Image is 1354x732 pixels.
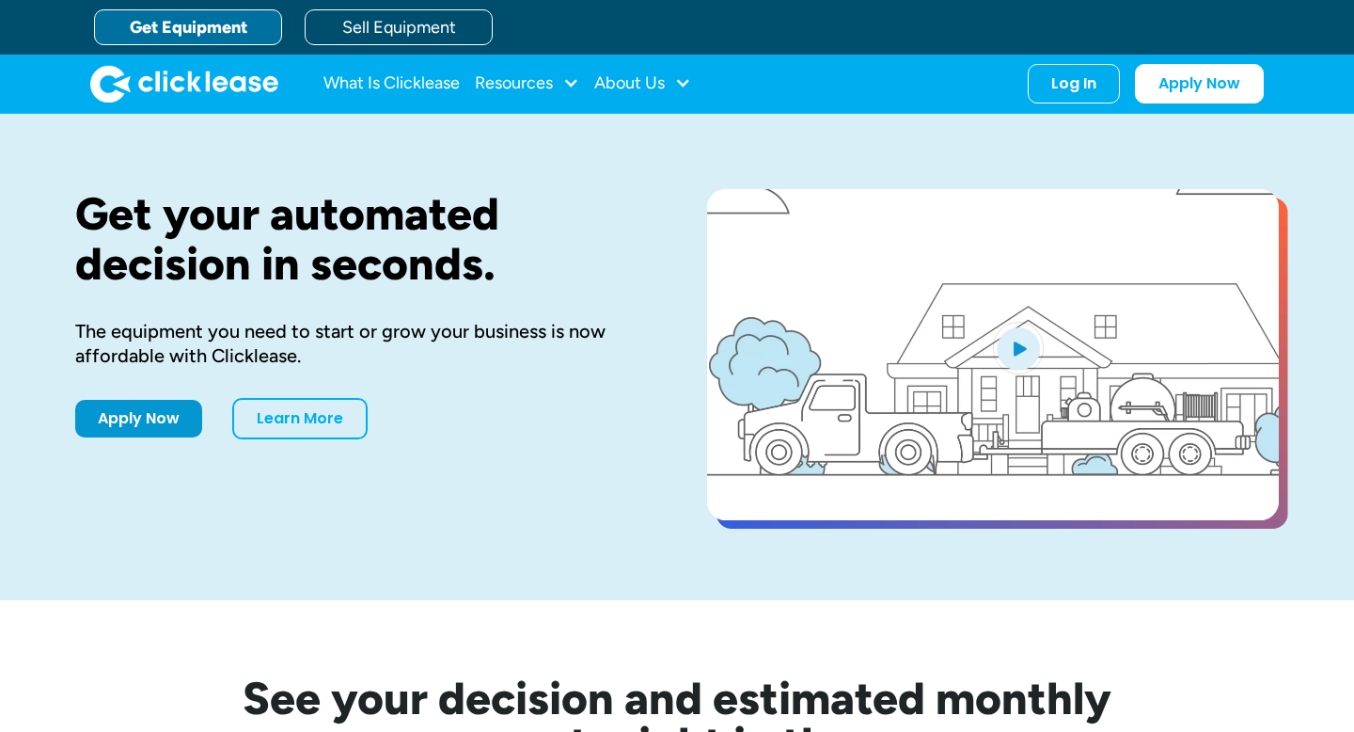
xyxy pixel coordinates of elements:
a: home [90,65,278,103]
div: Log In [1051,74,1096,93]
img: Blue play button logo on a light blue circular background [993,322,1044,374]
a: Get Equipment [94,9,282,45]
a: Sell Equipment [305,9,493,45]
img: Clicklease logo [90,65,278,103]
a: What Is Clicklease [323,65,460,103]
a: Learn More [232,398,368,439]
div: Resources [475,65,579,103]
div: About Us [594,65,691,103]
div: The equipment you need to start or grow your business is now affordable with Clicklease. [75,319,647,368]
a: Apply Now [75,400,202,438]
a: open lightbox [707,189,1279,520]
h1: Get your automated decision in seconds. [75,189,647,289]
a: Apply Now [1135,64,1264,103]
